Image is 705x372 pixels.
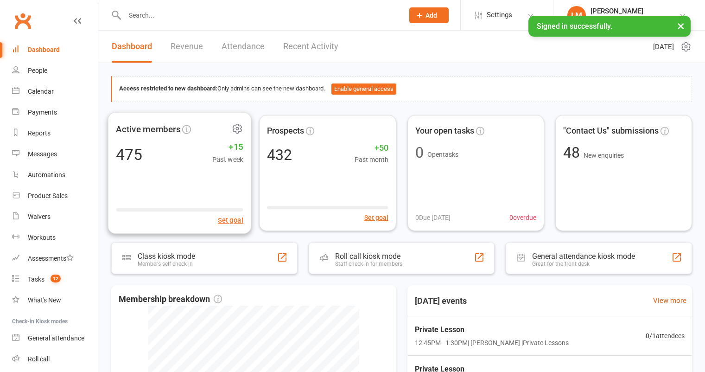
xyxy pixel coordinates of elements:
[28,171,65,179] div: Automations
[267,124,304,138] span: Prospects
[119,85,217,92] strong: Access restricted to new dashboard:
[427,151,458,158] span: Open tasks
[28,129,51,137] div: Reports
[335,252,402,261] div: Roll call kiosk mode
[509,212,536,223] span: 0 overdue
[138,252,195,261] div: Class kiosk mode
[646,331,685,341] span: 0 / 1 attendees
[12,206,98,227] a: Waivers
[283,31,338,63] a: Recent Activity
[415,145,424,160] div: 0
[12,39,98,60] a: Dashboard
[28,234,56,241] div: Workouts
[591,7,679,15] div: [PERSON_NAME]
[28,213,51,220] div: Waivers
[355,154,388,165] span: Past month
[673,16,689,36] button: ×
[335,261,402,267] div: Staff check-in for members
[12,144,98,165] a: Messages
[267,148,292,162] div: 432
[653,295,686,306] a: View more
[487,5,512,26] span: Settings
[28,150,57,158] div: Messages
[28,109,57,116] div: Payments
[28,88,54,95] div: Calendar
[532,252,635,261] div: General attendance kiosk mode
[563,124,659,138] span: "Contact Us" submissions
[653,41,674,52] span: [DATE]
[12,81,98,102] a: Calendar
[12,165,98,186] a: Automations
[28,355,50,363] div: Roll call
[222,31,265,63] a: Attendance
[355,141,388,155] span: +50
[28,334,84,342] div: General attendance
[12,186,98,206] a: Product Sales
[28,67,47,74] div: People
[331,83,396,95] button: Enable general access
[364,212,388,223] button: Set goal
[11,9,34,32] a: Clubworx
[12,123,98,144] a: Reports
[415,338,569,348] span: 12:45PM - 1:30PM | [PERSON_NAME] | Private Lessons
[119,293,222,306] span: Membership breakdown
[584,152,624,159] span: New enquiries
[28,276,44,283] div: Tasks
[218,214,243,225] button: Set goal
[415,324,569,336] span: Private Lesson
[171,31,203,63] a: Revenue
[532,261,635,267] div: Great for the front desk
[12,269,98,290] a: Tasks 12
[116,146,142,162] div: 475
[112,31,152,63] a: Dashboard
[409,7,449,23] button: Add
[415,212,451,223] span: 0 Due [DATE]
[212,140,243,154] span: +15
[537,22,612,31] span: Signed in successfully.
[28,255,74,262] div: Assessments
[122,9,397,22] input: Search...
[12,227,98,248] a: Workouts
[28,296,61,304] div: What's New
[415,124,474,138] span: Your open tasks
[12,60,98,81] a: People
[28,46,60,53] div: Dashboard
[28,192,68,199] div: Product Sales
[12,290,98,311] a: What's New
[116,122,180,136] span: Active members
[591,15,679,24] div: Bulldog Gym Castle Hill Pty Ltd
[51,275,61,282] span: 12
[12,102,98,123] a: Payments
[12,328,98,349] a: General attendance kiosk mode
[567,6,586,25] div: LM
[426,12,437,19] span: Add
[12,248,98,269] a: Assessments
[563,144,584,161] span: 48
[138,261,195,267] div: Members self check-in
[212,154,243,165] span: Past week
[119,83,685,95] div: Only admins can see the new dashboard.
[407,293,474,309] h3: [DATE] events
[12,349,98,370] a: Roll call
